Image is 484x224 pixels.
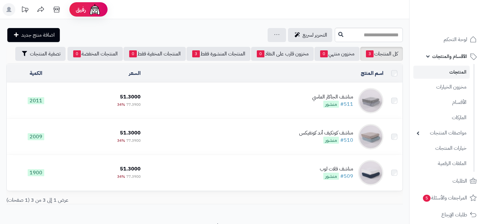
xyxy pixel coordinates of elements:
[120,129,141,137] span: 51.3000
[413,157,470,170] a: الملفات الرقمية
[126,102,141,107] span: 77.3900
[129,69,141,77] a: السعر
[323,101,339,108] span: منشور
[117,174,125,179] span: 34%
[186,47,250,61] a: المنتجات المنشورة فقط3
[320,50,328,57] span: 0
[123,47,186,61] a: المنتجات المخفية فقط0
[444,35,467,44] span: لوحة التحكم
[67,47,123,61] a: المنتجات المخفضة0
[314,47,360,61] a: مخزون منتهي0
[413,80,470,94] a: مخزون الخيارات
[413,66,470,79] a: المنتجات
[413,126,470,140] a: مواصفات المنتجات
[413,173,480,189] a: الطلبات
[413,141,470,155] a: خيارات المنتجات
[452,177,467,185] span: الطلبات
[303,31,327,39] span: التحرير لسريع
[340,100,353,108] a: #511
[17,3,33,18] a: تحديثات المنصة
[299,129,353,137] div: مناشف كونكيف أند كونفيكس
[30,69,42,77] a: الكمية
[28,97,44,104] span: 2011
[413,96,470,109] a: الأقسام
[413,207,480,222] a: طلبات الإرجاع
[441,17,478,30] img: logo-2.png
[257,50,264,57] span: 0
[358,160,383,185] img: مناشف فلات لوب
[413,32,480,47] a: لوحة التحكم
[358,88,383,113] img: مناشف الجاكار الماسي
[312,93,353,101] div: مناشف الجاكار الماسي
[361,69,383,77] a: اسم المنتج
[7,28,60,42] a: اضافة منتج جديد
[320,165,353,173] div: مناشف فلات لوب
[126,174,141,179] span: 77.3900
[340,172,353,180] a: #509
[117,138,125,143] span: 34%
[30,50,60,58] span: تصفية المنتجات
[2,197,205,204] div: عرض 1 إلى 3 من 3 (1 صفحات)
[21,31,55,39] span: اضافة منتج جديد
[129,50,137,57] span: 0
[88,3,101,16] img: ai-face.png
[73,50,81,57] span: 0
[251,47,314,61] a: مخزون قارب على النفاذ0
[340,136,353,144] a: #510
[120,165,141,173] span: 51.3000
[413,111,470,125] a: الماركات
[192,50,200,57] span: 3
[76,6,86,13] span: رفيق
[120,93,141,101] span: 51.3000
[15,47,66,61] button: تصفية المنتجات
[117,102,125,107] span: 34%
[366,50,374,57] span: 3
[432,52,467,61] span: الأقسام والمنتجات
[358,124,383,149] img: مناشف كونكيف أند كونفيكس
[28,133,44,140] span: 2009
[360,47,403,61] a: كل المنتجات3
[28,169,44,176] span: 1900
[422,193,467,202] span: المراجعات والأسئلة
[423,195,431,202] span: 5
[323,173,339,180] span: منشور
[413,190,480,206] a: المراجعات والأسئلة5
[126,138,141,143] span: 77.3900
[441,210,467,219] span: طلبات الإرجاع
[288,28,332,42] a: التحرير لسريع
[323,137,339,144] span: منشور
